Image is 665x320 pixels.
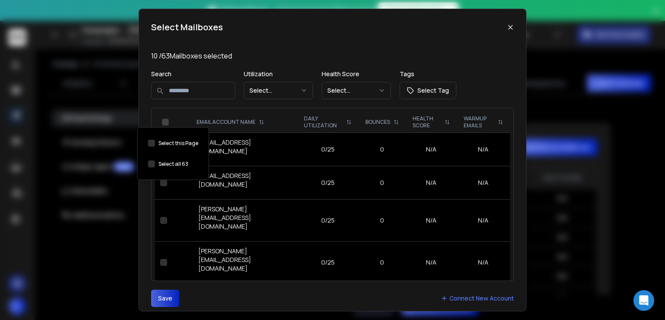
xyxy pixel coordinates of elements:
[413,115,441,129] p: HEALTH SCORE
[244,70,313,78] p: Utilization
[158,140,198,147] label: Select this Page
[400,82,456,99] button: Select Tag
[304,115,343,129] p: DAILY UTILIZATION
[322,82,391,99] button: Select...
[400,70,456,78] p: Tags
[151,51,514,61] p: 10 / 63 Mailboxes selected
[151,70,235,78] p: Search
[322,70,391,78] p: Health Score
[244,82,313,99] button: Select...
[633,290,654,311] div: Open Intercom Messenger
[158,161,188,168] label: Select all 63
[464,115,494,129] p: WARMUP EMAILS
